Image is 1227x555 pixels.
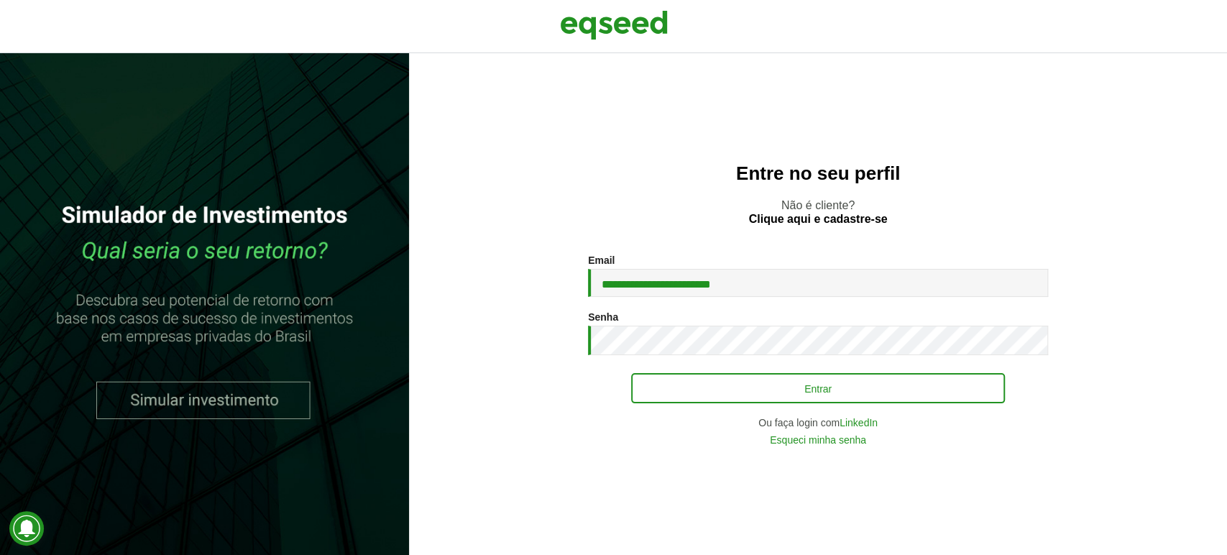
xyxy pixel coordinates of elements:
h2: Entre no seu perfil [438,163,1198,184]
img: EqSeed Logo [560,7,668,43]
p: Não é cliente? [438,198,1198,226]
div: Ou faça login com [588,418,1048,428]
a: LinkedIn [840,418,878,428]
label: Senha [588,312,618,322]
button: Entrar [631,373,1005,403]
a: Esqueci minha senha [770,435,866,445]
a: Clique aqui e cadastre-se [749,214,888,225]
label: Email [588,255,615,265]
